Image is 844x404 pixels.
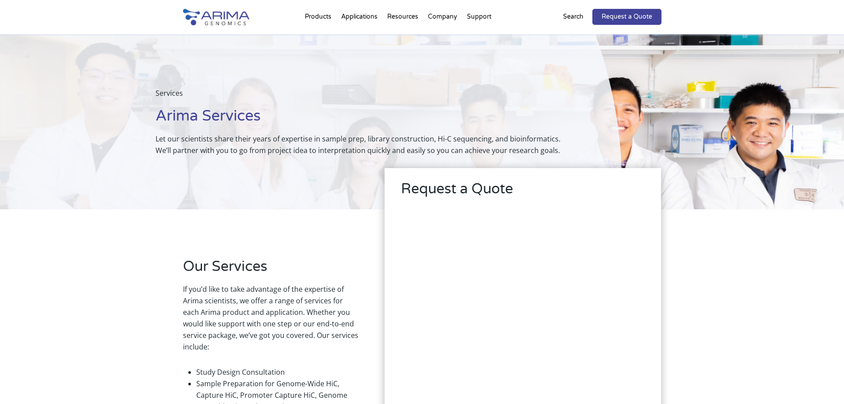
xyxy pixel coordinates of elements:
[183,9,249,25] img: Arima-Genomics-logo
[592,9,661,25] a: Request a Quote
[156,87,577,106] p: Services
[183,283,358,360] p: If you’d like to take advantage of the expertise of Arima scientists, we offer a range of service...
[563,11,583,23] p: Search
[401,179,645,206] h2: Request a Quote
[156,106,577,133] h1: Arima Services
[196,366,358,378] li: Study Design Consultation
[156,133,577,156] p: Let our scientists share their years of expertise in sample prep, library construction, Hi-C sequ...
[183,257,358,283] h2: Our Services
